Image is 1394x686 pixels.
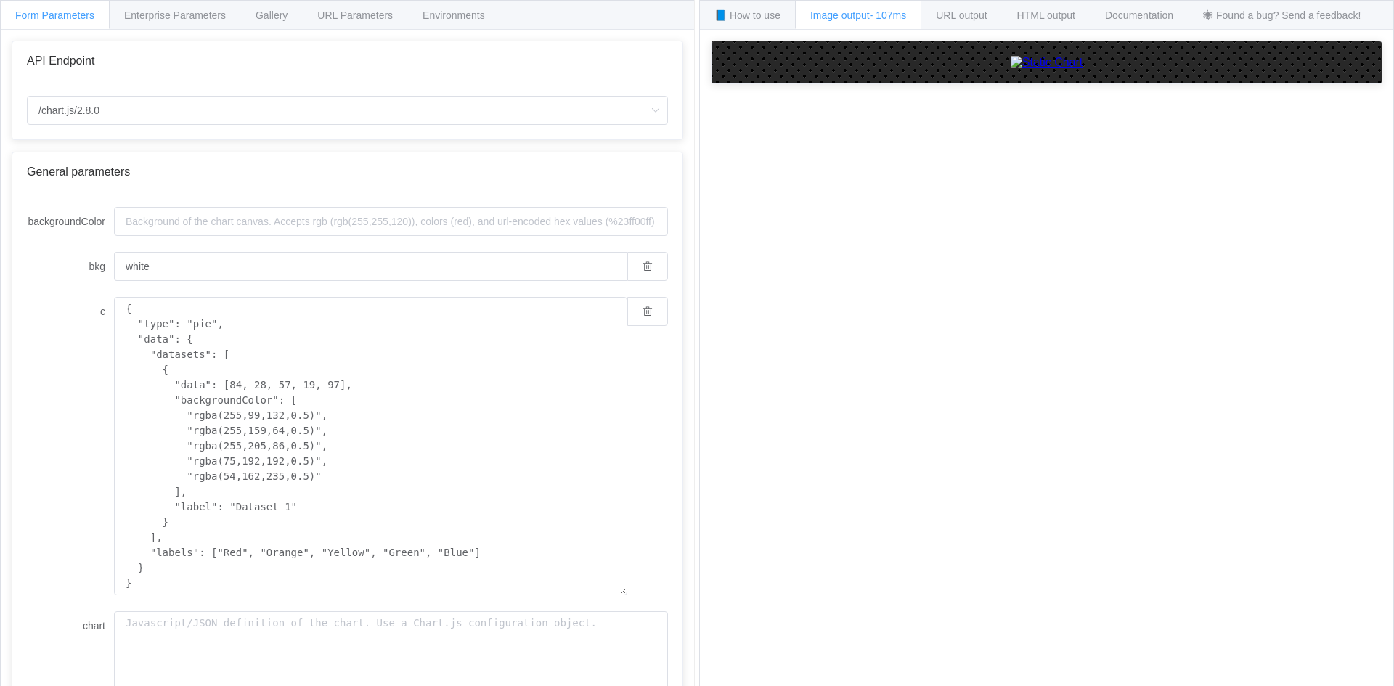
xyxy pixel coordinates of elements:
[27,297,114,326] label: c
[27,96,668,125] input: Select
[27,166,130,178] span: General parameters
[114,252,627,281] input: Background of the chart canvas. Accepts rgb (rgb(255,255,120)), colors (red), and url-encoded hex...
[114,207,668,236] input: Background of the chart canvas. Accepts rgb (rgb(255,255,120)), colors (red), and url-encoded hex...
[27,207,114,236] label: backgroundColor
[317,9,393,21] span: URL Parameters
[423,9,485,21] span: Environments
[27,252,114,281] label: bkg
[1011,56,1083,69] img: Static Chart
[27,54,94,67] span: API Endpoint
[810,9,906,21] span: Image output
[1017,9,1075,21] span: HTML output
[870,9,907,21] span: - 107ms
[256,9,288,21] span: Gallery
[124,9,226,21] span: Enterprise Parameters
[27,611,114,640] label: chart
[15,9,94,21] span: Form Parameters
[936,9,987,21] span: URL output
[1203,9,1361,21] span: 🕷 Found a bug? Send a feedback!
[726,56,1367,69] a: Static Chart
[1105,9,1173,21] span: Documentation
[714,9,780,21] span: 📘 How to use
